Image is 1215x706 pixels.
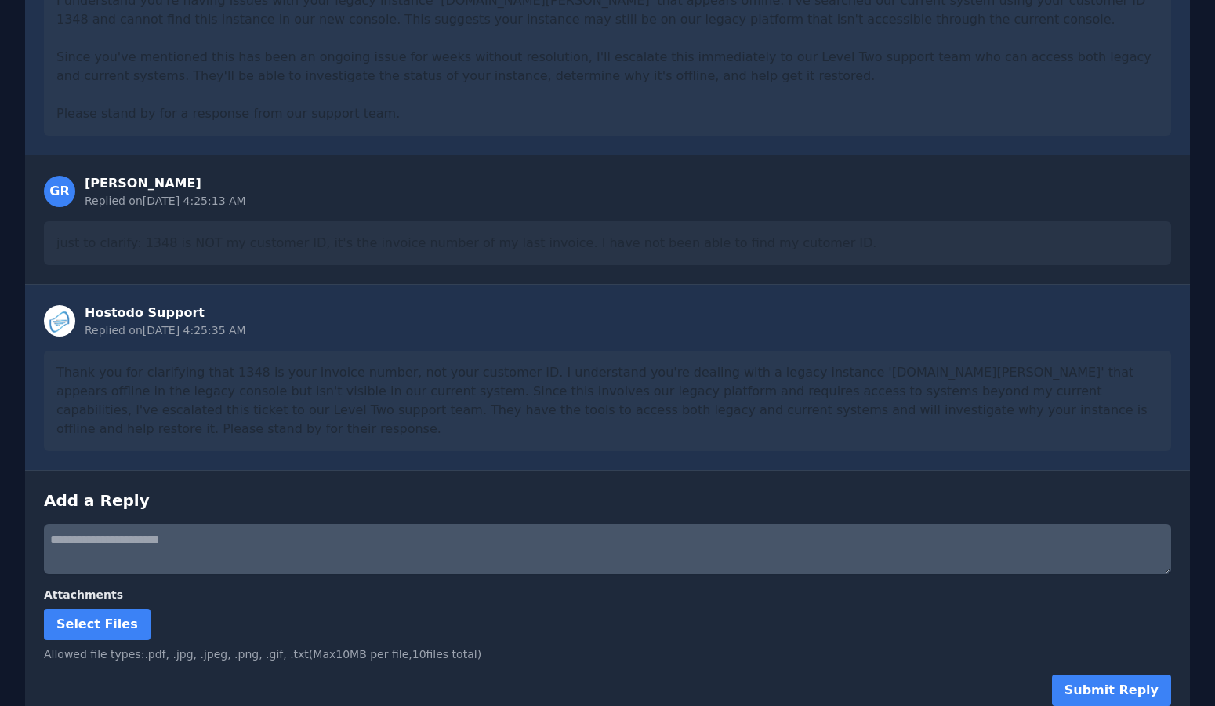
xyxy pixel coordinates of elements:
div: Thank you for clarifying that 1348 is your invoice number, not your customer ID. I understand you... [44,351,1171,451]
div: Hostodo Support [85,304,246,322]
img: Staff [44,305,75,337]
span: Select Files [56,617,138,631]
label: Attachments [44,587,1171,602]
div: GR [44,176,75,207]
h3: Add a Reply [44,489,1171,511]
div: Replied on [DATE] 4:25:13 AM [85,193,246,209]
div: [PERSON_NAME] [85,174,246,193]
div: just to clarify: 1348 is NOT my customer ID, it's the invoice number of my last invoice. I have n... [44,221,1171,265]
div: Allowed file types: .pdf, .jpg, .jpeg, .png, .gif, .txt (Max 10 MB per file, 10 files total) [44,646,1171,662]
button: Submit Reply [1052,675,1171,706]
div: Replied on [DATE] 4:25:35 AM [85,322,246,338]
